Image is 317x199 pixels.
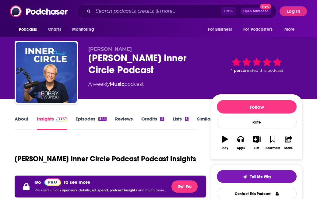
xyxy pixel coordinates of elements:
[173,116,188,130] a: Lists5
[72,25,94,34] span: Monitoring
[62,188,138,192] span: sponsors details, ad. spend, podcast insights
[221,7,236,15] span: Ctrl K
[208,25,232,34] span: For Business
[233,132,248,154] button: Apps
[44,24,65,35] a: Charts
[280,6,307,16] button: Log In
[15,24,45,35] button: open menu
[217,132,233,154] button: Play
[243,174,248,179] img: tell me why sparkle
[217,116,297,128] div: Rate
[217,170,297,183] button: tell me why sparkleTell Me Why
[110,81,124,87] a: Music
[249,132,265,154] button: List
[68,24,102,35] button: open menu
[15,116,28,130] a: About
[141,116,164,130] a: Credits2
[265,132,280,154] button: Bookmark
[231,68,248,73] span: 1 person
[217,100,297,113] button: Follow
[37,116,67,130] a: InsightsPodchaser Pro
[284,25,295,34] span: More
[171,180,198,193] button: Get Pro
[222,146,228,150] div: Play
[211,46,302,84] div: 1 personrated this podcast
[243,25,273,34] span: For Podcasters
[243,10,269,13] span: Open Advanced
[266,146,280,150] div: Bookmark
[76,4,276,18] div: Search podcasts, credits, & more...
[64,179,90,185] p: to see more
[237,146,245,150] div: Apps
[197,116,212,130] a: Similar
[93,6,221,16] input: Search podcasts, credits, & more...
[248,68,283,73] span: rated this podcast
[16,42,77,103] img: Bobby Owsinski's Inner Circle Podcast
[160,117,164,121] div: 2
[98,117,107,121] div: 844
[250,174,271,179] span: Tell Me Why
[56,117,67,122] img: Podchaser Pro
[280,24,302,35] button: open menu
[34,186,165,195] p: Pro users unlock and much more.
[44,178,61,186] a: Pro website
[239,24,281,35] button: open menu
[185,117,188,121] div: 5
[115,116,133,130] a: Reviews
[204,24,240,35] button: open menu
[241,8,271,15] button: Open AdvancedNew
[34,179,41,185] p: Go
[254,146,259,150] div: List
[260,4,271,9] span: New
[15,154,196,163] h1: [PERSON_NAME] Inner Circle Podcast Podcast Insights
[19,25,37,34] span: Podcasts
[88,46,132,52] span: [PERSON_NAME]
[44,178,61,186] img: Podchaser Pro
[88,81,144,88] div: A weekly podcast
[284,146,293,150] div: Share
[10,5,69,17] img: Podchaser - Follow, Share and Rate Podcasts
[48,25,61,34] span: Charts
[281,132,297,154] button: Share
[76,116,107,130] a: Episodes844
